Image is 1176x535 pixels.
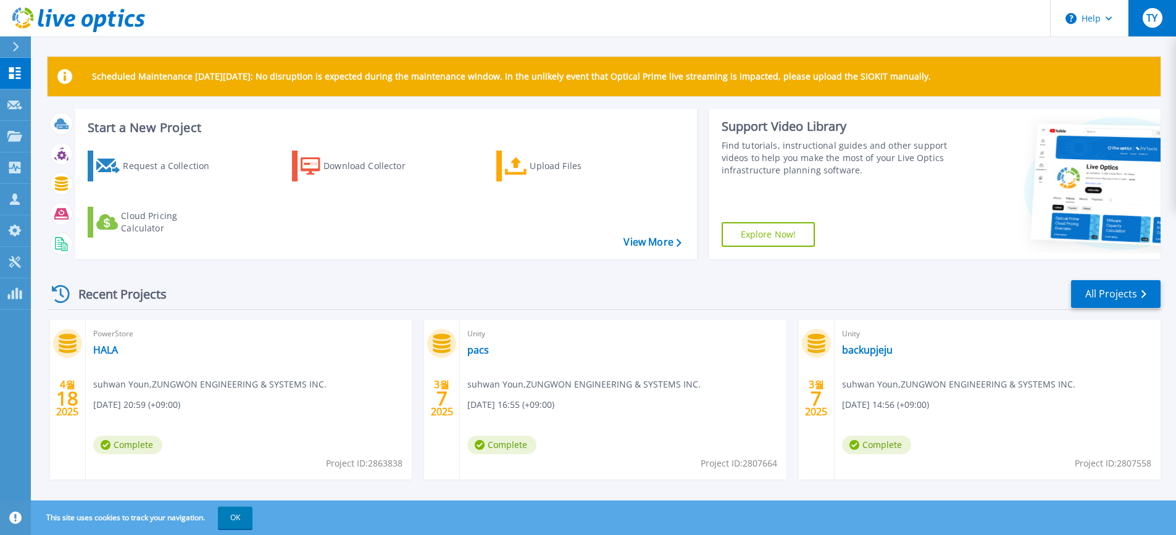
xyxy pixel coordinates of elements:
[467,344,489,356] a: pacs
[93,398,180,412] span: [DATE] 20:59 (+09:00)
[467,327,778,341] span: Unity
[56,376,79,421] div: 4월 2025
[842,378,1075,391] span: suhwan Youn , ZUNGWON ENGINEERING & SYSTEMS INC.
[121,210,220,234] div: Cloud Pricing Calculator
[48,279,183,309] div: Recent Projects
[496,151,634,181] a: Upload Files
[1146,13,1157,23] span: TY
[842,436,911,454] span: Complete
[88,207,225,238] a: Cloud Pricing Calculator
[467,436,536,454] span: Complete
[842,327,1153,341] span: Unity
[34,507,252,529] span: This site uses cookies to track your navigation.
[123,154,222,178] div: Request a Collection
[326,457,402,470] span: Project ID: 2863838
[93,378,327,391] span: suhwan Youn , ZUNGWON ENGINEERING & SYSTEMS INC.
[323,154,422,178] div: Download Collector
[842,398,929,412] span: [DATE] 14:56 (+09:00)
[93,344,118,356] a: HALA
[467,378,701,391] span: suhwan Youn , ZUNGWON ENGINEERING & SYSTEMS INC.
[467,398,554,412] span: [DATE] 16:55 (+09:00)
[436,393,448,404] span: 7
[56,393,78,404] span: 18
[811,393,822,404] span: 7
[722,118,952,135] div: Support Video Library
[88,121,681,135] h3: Start a New Project
[218,507,252,529] button: OK
[701,457,777,470] span: Project ID: 2807664
[93,436,162,454] span: Complete
[1071,280,1161,308] a: All Projects
[93,327,404,341] span: PowerStore
[292,151,430,181] a: Download Collector
[804,376,828,421] div: 3월 2025
[1075,457,1151,470] span: Project ID: 2807558
[722,222,815,247] a: Explore Now!
[530,154,628,178] div: Upload Files
[430,376,454,421] div: 3월 2025
[623,236,681,248] a: View More
[92,72,931,81] p: Scheduled Maintenance [DATE][DATE]: No disruption is expected during the maintenance window. In t...
[88,151,225,181] a: Request a Collection
[722,139,952,176] div: Find tutorials, instructional guides and other support videos to help you make the most of your L...
[842,344,893,356] a: backupjeju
